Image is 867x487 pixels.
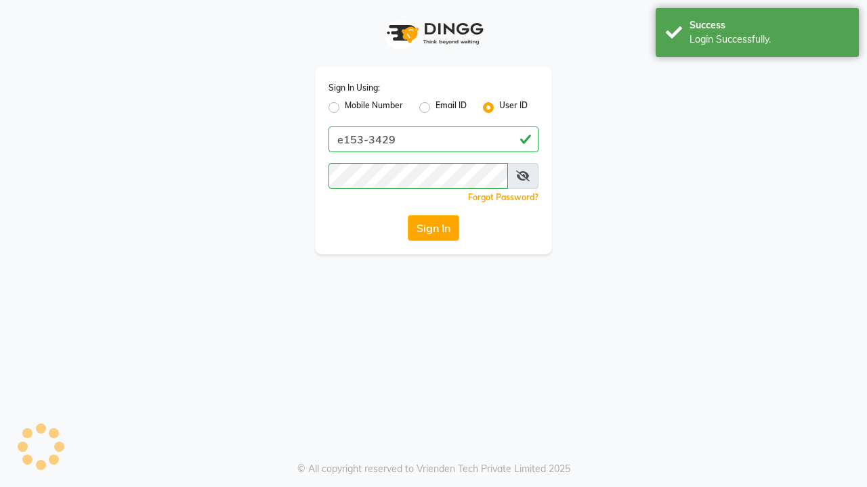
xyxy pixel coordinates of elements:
[690,18,849,32] div: Success
[690,32,849,47] div: Login Successfully.
[436,99,467,116] label: Email ID
[329,163,508,189] input: Username
[499,99,528,116] label: User ID
[379,14,488,53] img: logo1.svg
[329,126,538,152] input: Username
[329,82,380,94] label: Sign In Using:
[408,215,459,241] button: Sign In
[345,99,403,116] label: Mobile Number
[468,192,538,202] a: Forgot Password?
